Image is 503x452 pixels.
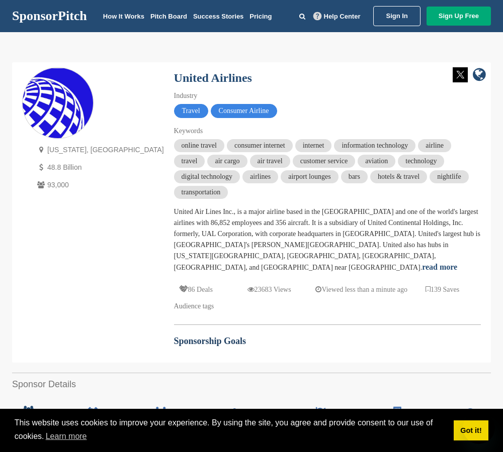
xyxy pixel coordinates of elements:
span: airport lounges [281,170,338,183]
p: 86 Deals [179,283,213,296]
span: consumer internet [227,139,293,152]
h2: Sponsorship Goals [174,334,481,348]
span: bars [341,170,368,183]
span: digital technology [174,170,240,183]
a: United Airlines [174,71,252,84]
span: online travel [174,139,224,152]
span: air cargo [207,155,247,168]
h2: Sponsor Details [12,378,491,391]
span: airline [418,139,451,152]
a: company link [473,67,486,84]
a: read more [422,263,457,271]
span: travel [174,155,205,168]
span: Consumer Airline [211,104,277,118]
span: transportation [174,186,228,199]
img: Sponsorpitch & United Airlines [23,68,93,139]
span: information technology [334,139,415,152]
a: SponsorPitch [12,10,87,23]
p: 139 Saves [426,283,459,296]
p: 48.8 Billion [35,161,164,174]
span: customer service [293,155,355,168]
span: Travel [174,104,208,118]
span: internet [295,139,332,152]
div: Keywords [174,126,481,137]
a: Pitch Board [150,13,187,20]
a: Sign Up Free [427,7,491,26]
a: learn more about cookies [44,429,89,444]
span: aviation [358,155,395,168]
a: Pricing [249,13,272,20]
iframe: Button to launch messaging window [463,412,495,444]
div: Audience tags [174,301,481,312]
p: 23683 Views [247,283,291,296]
p: Viewed less than a minute ago [315,283,407,296]
img: Twitter white [453,67,468,82]
span: technology [398,155,444,168]
span: hotels & travel [370,170,427,183]
a: dismiss cookie message [454,420,488,440]
span: This website uses cookies to improve your experience. By using the site, you agree and provide co... [15,417,446,444]
span: airlines [242,170,278,183]
span: air travel [250,155,290,168]
a: Success Stories [193,13,243,20]
a: How It Works [103,13,144,20]
a: Help Center [311,11,363,22]
div: United Air Lines Inc., is a major airline based in the [GEOGRAPHIC_DATA] and one of the world's l... [174,206,481,273]
span: nightlife [430,170,468,183]
p: [US_STATE], [GEOGRAPHIC_DATA] [35,144,164,156]
a: Sign In [373,6,420,26]
div: Industry [174,90,481,101]
p: 93,000 [35,179,164,191]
